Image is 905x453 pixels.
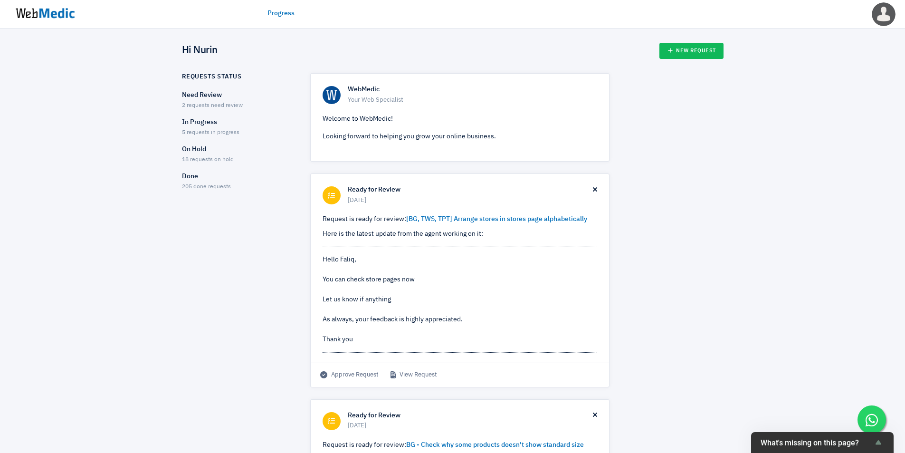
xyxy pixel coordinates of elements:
p: Request is ready for review: [323,440,597,450]
button: Show survey - What's missing on this page? [761,437,884,448]
span: 2 requests need review [182,103,243,108]
p: Looking forward to helping you grow your online business. [323,132,597,142]
span: [DATE] [348,421,593,431]
span: Approve Request [320,370,379,380]
span: 5 requests in progress [182,130,239,135]
span: What's missing on this page? [761,438,873,447]
span: 205 done requests [182,184,231,190]
a: BG - Check why some products doesn't show standard size [406,442,584,448]
p: Here is the latest update from the agent working on it: [323,229,597,239]
a: [BG, TWS, TPT] Arrange stores in stores page alphabetically [406,216,587,222]
p: Need Review [182,90,294,100]
div: Hello Faliq, You can check store pages now Let us know if anything As always, your feedback is hi... [323,255,597,345]
h6: Ready for Review [348,186,593,194]
p: In Progress [182,117,294,127]
h6: WebMedic [348,86,597,94]
h6: Ready for Review [348,412,593,420]
span: 18 requests on hold [182,157,234,163]
p: Done [182,172,294,182]
h6: Requests Status [182,73,242,81]
a: New Request [659,43,724,59]
p: Request is ready for review: [323,214,597,224]
span: Your Web Specialist [348,96,597,105]
a: View Request [391,370,437,380]
p: Welcome to WebMedic! [323,114,597,124]
a: Progress [267,9,295,19]
span: [DATE] [348,196,593,205]
p: On Hold [182,145,294,154]
h4: Hi Nurin [182,45,218,57]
